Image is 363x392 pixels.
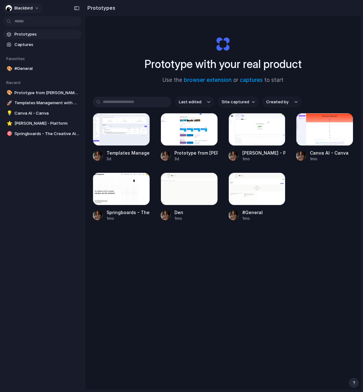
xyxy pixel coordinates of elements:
[6,120,12,127] button: ⭐
[174,150,218,156] div: Prototype from [PERSON_NAME] Boards - User MaxMeyer34
[3,30,82,39] a: Prototypes
[228,113,286,162] a: Heidi - Platform[PERSON_NAME] - Platform1mo
[7,99,11,107] div: 🚀
[93,173,150,221] a: Springboards - The Creative AI Tool for Agencies & StrategistsSpringboards - The Creative AI Tool...
[7,65,11,72] div: 🎨
[6,131,12,137] button: 🎯
[3,119,82,128] a: ⭐[PERSON_NAME] - Platform
[242,216,263,221] div: 1mo
[107,216,150,221] div: 1mo
[7,89,11,96] div: 🎨
[85,4,115,12] h2: Prototypes
[14,90,79,96] span: Prototype from [PERSON_NAME] Boards - User MaxMeyer34
[161,113,218,162] a: Prototype from Trello Boards - User MaxMeyer34Prototype from [PERSON_NAME] Boards - User MaxMeyer...
[242,209,263,216] div: #General
[222,99,249,105] span: Site captured
[242,150,286,156] div: [PERSON_NAME] - Platform
[3,109,82,118] a: 💡Canva AI - Canva
[175,97,214,107] button: Last edited
[93,113,150,162] a: Templates Management with User Team SectionTemplates Management with User Team Section3d
[184,77,232,83] a: browser extension
[7,130,11,137] div: 🎯
[107,150,150,156] div: Templates Management with User Team Section
[240,77,263,83] a: captures
[296,113,353,162] a: Canva AI - CanvaCanva AI - Canva1mo
[179,99,201,105] span: Last edited
[14,131,79,137] span: Springboards - The Creative AI Tool for Agencies & Strategists
[228,173,286,221] a: #General#General1mo
[107,209,150,216] div: Springboards - The Creative AI Tool for Agencies & Strategists
[6,110,12,116] button: 💡
[14,65,79,72] span: #General
[6,100,12,106] button: 🚀
[3,3,42,13] button: blackbird
[107,156,150,162] div: 3d
[174,216,183,221] div: 1mo
[145,56,302,72] h1: Prototype with your real product
[6,80,21,85] span: Recent
[14,100,79,106] span: Templates Management with User Team Section
[14,5,33,11] span: blackbird
[262,97,301,107] button: Created by
[14,110,79,116] span: Canva AI - Canva
[6,65,12,72] button: 🎨
[6,56,25,61] span: Favorites
[161,173,218,221] a: DenDen1mo
[14,120,79,127] span: [PERSON_NAME] - Platform
[174,209,183,216] div: Den
[14,31,79,37] span: Prototypes
[162,76,283,84] span: Use the or to start
[310,156,349,162] div: 1mo
[7,120,11,127] div: ⭐
[3,98,82,108] a: 🚀Templates Management with User Team Section
[266,99,289,105] span: Created by
[7,110,11,117] div: 💡
[242,156,286,162] div: 1mo
[218,97,259,107] button: Site captured
[3,129,82,139] a: 🎯Springboards - The Creative AI Tool for Agencies & Strategists
[310,150,349,156] div: Canva AI - Canva
[6,90,12,96] button: 🎨
[3,40,82,49] a: Captures
[14,42,79,48] span: Captures
[3,64,82,73] a: 🎨#General
[174,156,218,162] div: 3d
[3,88,82,98] a: 🎨Prototype from [PERSON_NAME] Boards - User MaxMeyer34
